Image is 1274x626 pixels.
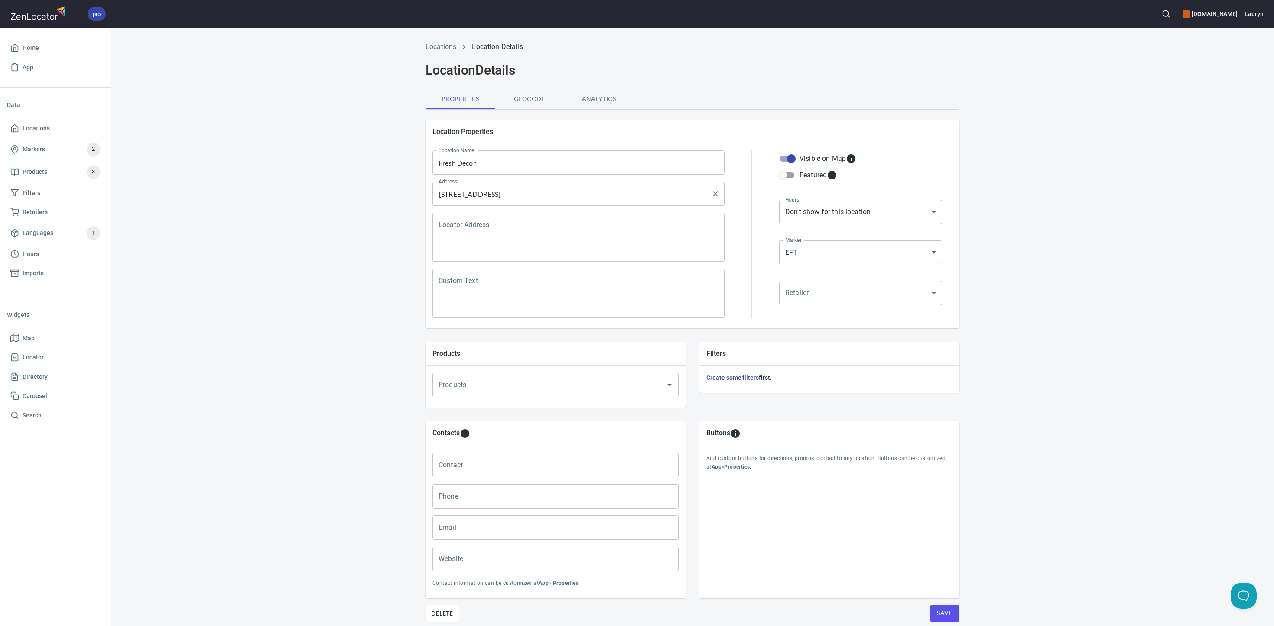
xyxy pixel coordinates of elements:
span: Directory [23,372,48,382]
svg: Featured locations are moved to the top of the search results list. [827,170,837,180]
span: Locations [23,123,50,134]
a: Search [7,406,104,425]
span: Properties [431,94,490,104]
h5: Contacts [432,428,460,439]
a: Retailers [7,202,104,222]
a: Location Details [472,42,523,51]
span: Locator [23,352,44,363]
span: Languages [23,228,53,238]
a: Imports [7,264,104,283]
h5: Location Properties [432,127,952,136]
div: EFT [779,240,942,264]
span: Hours [23,249,39,260]
button: Open [663,379,676,391]
a: Products3 [7,161,104,183]
iframe: Help Scout Beacon - Open [1231,583,1257,609]
b: App [712,464,721,470]
a: Locations [7,119,104,138]
span: Search [23,410,42,421]
svg: To add custom buttons for locations, please go to Apps > Properties > Buttons. [730,428,741,439]
span: Retailers [23,207,48,218]
span: Carousel [23,391,47,401]
h6: Lauryn [1245,9,1264,19]
span: Home [23,42,39,53]
button: Save [930,605,959,622]
li: Widgets [7,304,104,325]
span: Imports [23,268,44,279]
div: pro [88,7,106,21]
a: Map [7,329,104,348]
span: 1 [87,228,100,238]
h6: first. [706,373,952,382]
p: Contact information can be customized at > . [432,579,679,588]
h2: Location Details [426,62,959,78]
span: pro [88,10,106,19]
div: Visible on Map [799,153,856,164]
button: color-CE600E [1183,10,1190,18]
a: Locator [7,348,104,367]
h6: [DOMAIN_NAME] [1183,9,1238,19]
span: Delete [431,608,453,619]
span: App [23,62,33,73]
b: Properties [553,580,578,586]
b: Properties [724,464,750,470]
button: Lauryn [1245,4,1264,23]
button: Search [1157,4,1176,23]
a: Locations [426,42,456,51]
input: Products [436,377,650,393]
a: Home [7,38,104,58]
h5: Filters [706,349,952,358]
span: 3 [87,167,100,177]
div: ​ [779,281,942,305]
div: Manage your apps [1183,4,1238,23]
img: zenlocator [10,3,68,22]
h5: Buttons [706,428,730,439]
div: Don't show for this location [779,200,942,224]
b: App [539,580,549,586]
a: Markers2 [7,138,104,161]
div: Featured [799,170,837,180]
button: Delete [426,605,459,622]
a: Create some filters [706,374,759,381]
p: Add custom buttons for directions, promos, contact to any location. Buttons can be customized at > . [706,454,952,472]
span: Markers [23,144,45,155]
span: 2 [87,144,100,154]
a: Carousel [7,386,104,406]
span: Save [937,608,952,619]
button: Clear [709,188,721,200]
svg: To add custom contact information for locations, please go to Apps > Properties > Contacts. [460,428,470,439]
li: Data [7,95,104,115]
a: App [7,58,104,77]
a: Filters [7,183,104,203]
span: Filters [23,188,40,199]
h5: Products [432,349,679,358]
svg: Whether the location is visible on the map. [846,153,856,164]
span: Map [23,333,35,344]
a: Directory [7,367,104,387]
a: Languages1 [7,222,104,245]
span: Products [23,166,47,177]
span: Geocode [500,94,559,104]
a: Hours [7,245,104,264]
span: Analytics [569,94,628,104]
nav: breadcrumb [426,42,959,52]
